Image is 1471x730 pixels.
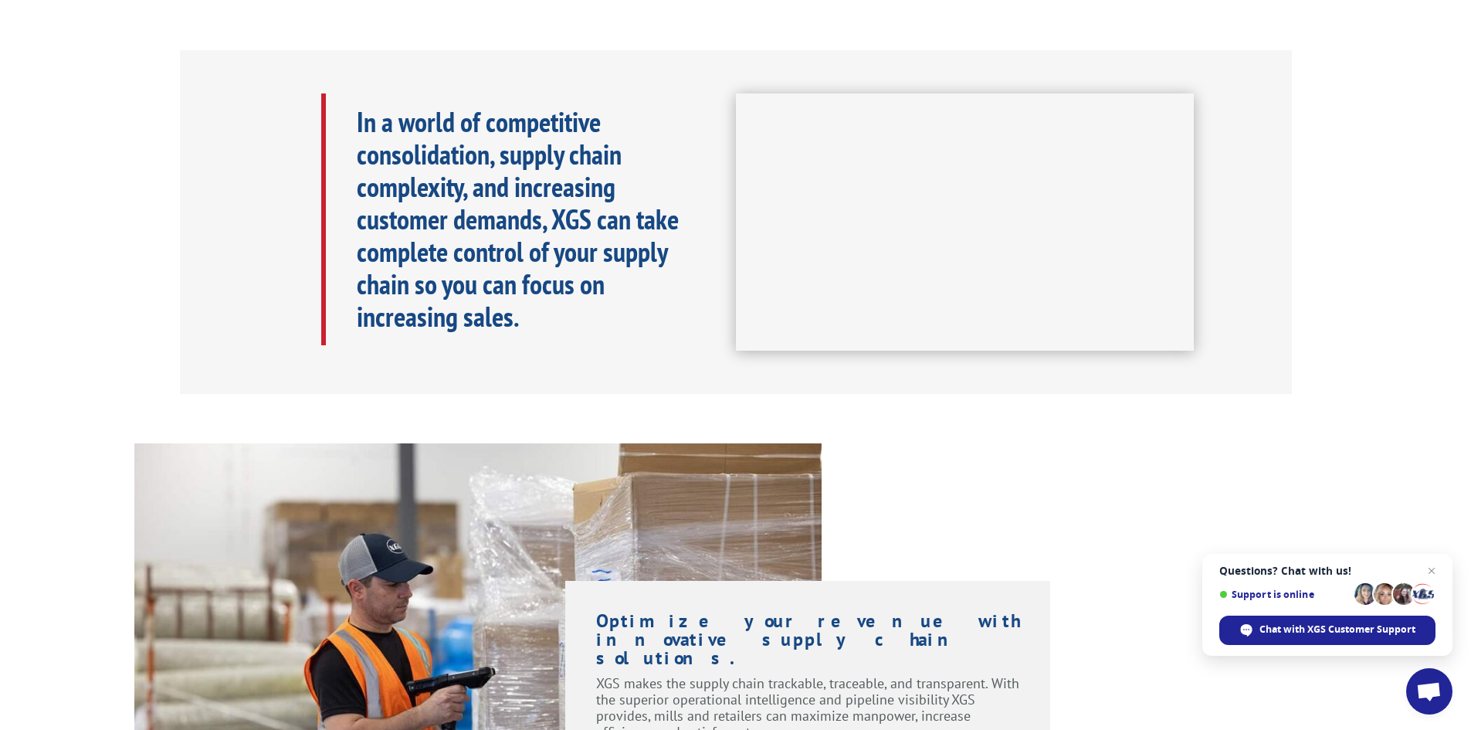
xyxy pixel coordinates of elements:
[357,104,679,334] b: In a world of competitive consolidation, supply chain complexity, and increasing customer demands...
[1422,562,1441,580] span: Close chat
[1219,565,1435,577] span: Questions? Chat with us!
[596,612,1020,675] h1: Optimize your revenue with innovative supply chain solutions.
[1219,589,1349,600] span: Support is online
[1219,616,1435,645] div: Chat with XGS Customer Support
[1259,623,1415,637] span: Chat with XGS Customer Support
[736,93,1194,351] iframe: XGS Logistics Solutions
[1406,668,1452,715] div: Open chat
